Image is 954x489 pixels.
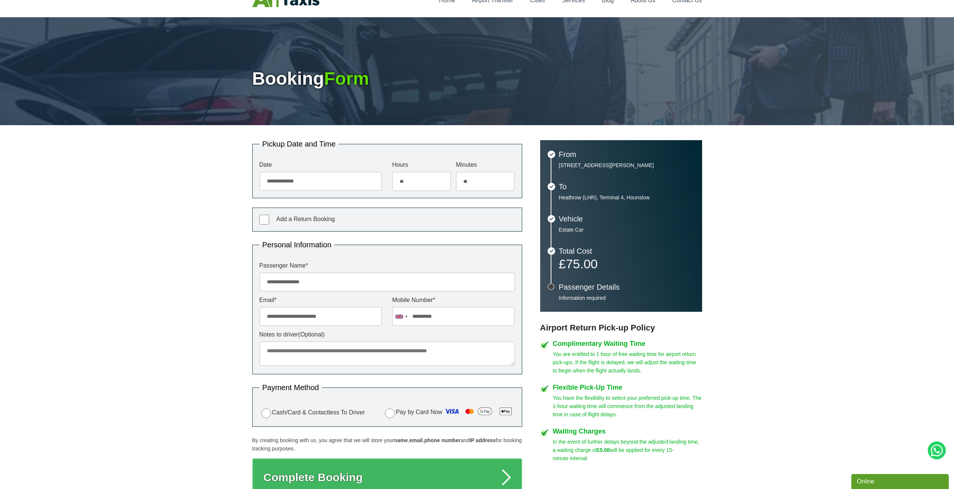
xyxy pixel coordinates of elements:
p: Estate Car [559,226,695,233]
strong: phone number [424,437,461,443]
h4: Complimentary Waiting Time [553,340,702,347]
p: £ [559,259,695,269]
h3: Passenger Details [559,283,695,291]
h4: Flexible Pick-Up Time [553,384,702,391]
label: Minutes [456,162,515,168]
label: Hours [392,162,451,168]
h3: From [559,151,695,158]
span: Form [324,69,369,88]
label: Email [259,297,382,303]
strong: IP address [469,437,496,443]
label: Mobile Number [392,297,515,303]
input: Add a Return Booking [259,215,269,224]
p: You are entitled to 1 hour of free waiting time for airport return pick-ups. If the flight is del... [553,350,702,375]
label: Cash/Card & Contactless To Driver [259,407,365,418]
p: Information required [559,295,695,301]
span: 75.00 [566,257,598,271]
div: United Kingdom: +44 [392,307,410,326]
label: Pay by Card Now [383,405,515,420]
h3: Vehicle [559,215,695,223]
h3: Total Cost [559,247,695,255]
strong: name [394,437,408,443]
p: By creating booking with us, you agree that we will store your , , and for booking tracking purpo... [252,436,522,453]
input: Pay by Card Now [385,408,395,418]
label: Notes to driver [259,332,515,338]
p: Heathrow (LHR), Terminal 4, Hounslow [559,194,695,201]
span: Add a Return Booking [276,216,335,222]
p: You have the flexibility to select your preferred pick-up time. The 1-hour waiting time will comm... [553,394,702,419]
h3: To [559,183,695,190]
label: Date [259,162,382,168]
legend: Personal Information [259,241,335,248]
strong: email [409,437,423,443]
input: Cash/Card & Contactless To Driver [261,408,271,418]
h4: Waiting Charges [553,428,702,435]
strong: £5.00 [597,447,610,453]
p: In the event of further delays beyond the adjusted landing time, a waiting charge of will be appl... [553,438,702,462]
label: Passenger Name [259,263,515,269]
iframe: chat widget [851,473,950,489]
h3: Airport Return Pick-up Policy [540,323,702,333]
h1: Booking [252,70,702,88]
p: [STREET_ADDRESS][PERSON_NAME] [559,162,695,169]
span: (Optional) [298,331,325,338]
legend: Pickup Date and Time [259,140,339,148]
legend: Payment Method [259,384,322,391]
